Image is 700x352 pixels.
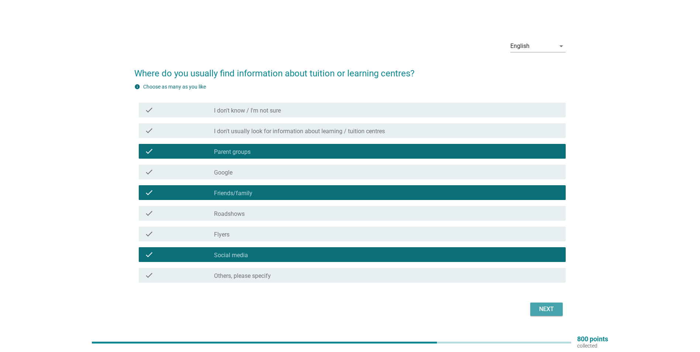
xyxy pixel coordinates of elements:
div: English [510,43,530,49]
i: check [145,168,154,176]
label: Google [214,169,232,176]
button: Next [530,303,563,316]
p: collected [577,342,608,349]
i: check [145,271,154,280]
label: Others, please specify [214,272,271,280]
i: check [145,106,154,114]
h2: Where do you usually find information about tuition or learning centres? [134,59,566,80]
i: check [145,126,154,135]
div: Next [536,305,557,314]
i: check [145,147,154,156]
p: 800 points [577,336,608,342]
i: check [145,188,154,197]
label: Choose as many as you like [143,84,206,90]
i: check [145,209,154,218]
label: Social media [214,252,248,259]
label: I don't usually look for information about learning / tuition centres [214,128,385,135]
i: check [145,230,154,238]
label: Flyers [214,231,230,238]
i: info [134,84,140,90]
i: arrow_drop_down [557,42,566,51]
label: I don't know / I'm not sure [214,107,281,114]
label: Roadshows [214,210,245,218]
label: Parent groups [214,148,251,156]
label: Friends/family [214,190,252,197]
i: check [145,250,154,259]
